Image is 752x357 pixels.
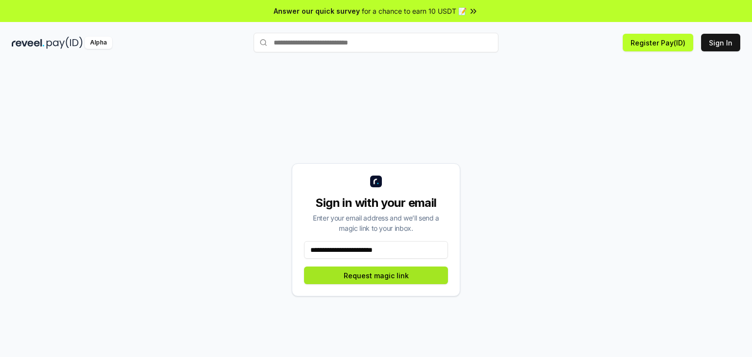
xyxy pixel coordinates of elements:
div: Alpha [85,37,112,49]
button: Request magic link [304,267,448,284]
button: Sign In [701,34,740,51]
span: Answer our quick survey [274,6,360,16]
img: logo_small [370,176,382,187]
img: reveel_dark [12,37,45,49]
img: pay_id [47,37,83,49]
div: Sign in with your email [304,195,448,211]
button: Register Pay(ID) [623,34,693,51]
div: Enter your email address and we’ll send a magic link to your inbox. [304,213,448,233]
span: for a chance to earn 10 USDT 📝 [362,6,467,16]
